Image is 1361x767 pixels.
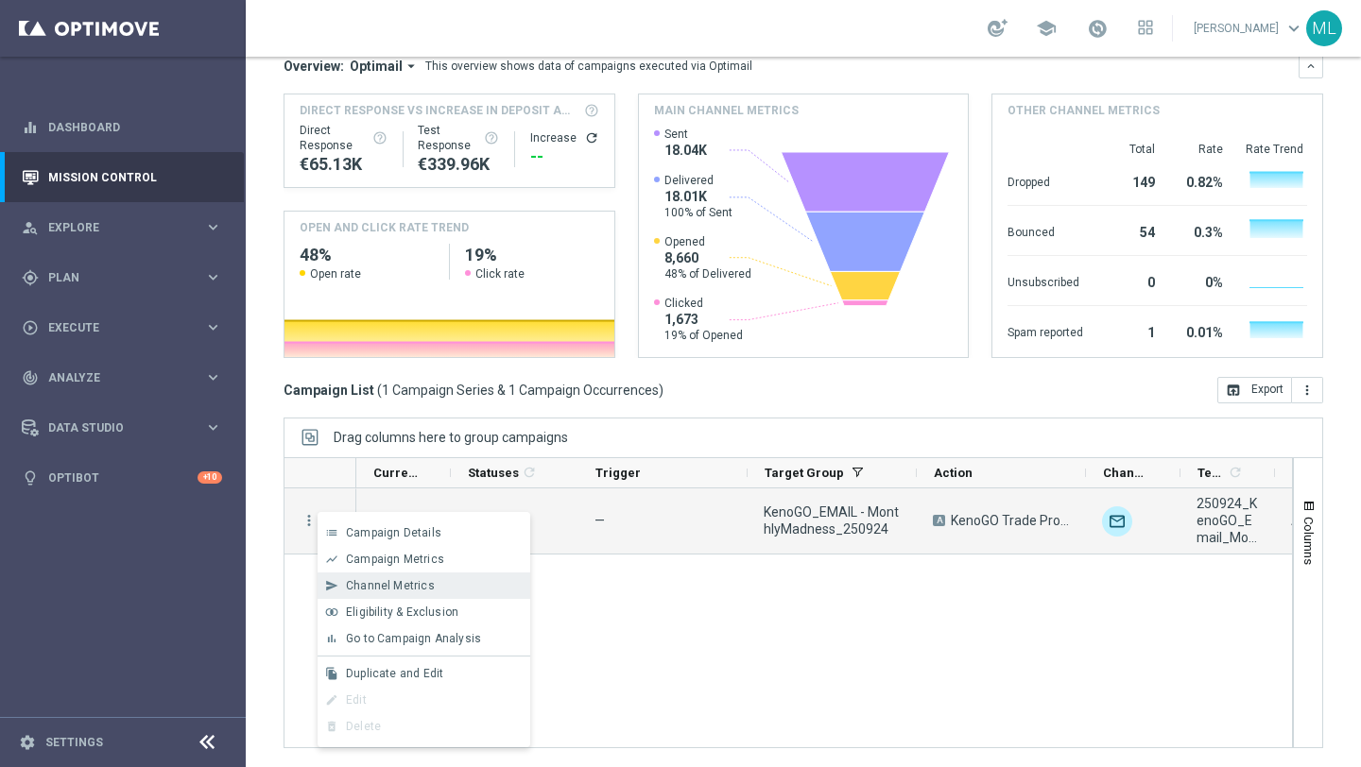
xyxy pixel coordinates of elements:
[325,526,338,539] i: list
[1225,462,1243,483] span: Calculate column
[1300,383,1315,398] i: more_vert
[22,319,39,336] i: play_circle_outline
[425,58,752,75] div: This overview shows data of campaigns executed via Optimail
[325,605,338,619] i: join_inner
[204,418,222,436] i: keyboard_arrow_right
[48,222,204,233] span: Explore
[22,469,39,486] i: lightbulb
[22,269,39,286] i: gps_fixed
[21,220,223,235] button: person_search Explore keyboard_arrow_right
[1103,466,1148,480] span: Channel
[334,430,568,445] span: Drag columns here to group campaigns
[1178,142,1223,157] div: Rate
[595,466,641,480] span: Trigger
[664,142,707,159] span: 18.04K
[300,219,469,236] h4: OPEN AND CLICK RATE TREND
[1301,517,1317,565] span: Columns
[284,382,663,399] h3: Campaign List
[21,370,223,385] button: track_changes Analyze keyboard_arrow_right
[522,465,537,480] i: refresh
[318,546,530,572] button: show_chart Campaign Metrics
[22,152,222,202] div: Mission Control
[1008,215,1083,246] div: Bounced
[1106,265,1155,296] div: 0
[1299,54,1323,78] button: keyboard_arrow_down
[418,153,498,176] div: €339,957
[1008,265,1083,296] div: Unsubscribed
[664,249,751,266] span: 8,660
[1197,466,1225,480] span: Templates
[300,153,388,176] div: €65,129
[382,382,659,399] span: 1 Campaign Series & 1 Campaign Occurrences
[301,512,318,529] i: more_vert
[530,145,599,168] div: --
[933,515,945,526] span: A
[325,553,338,566] i: show_chart
[1217,382,1323,397] multiple-options-button: Export to CSV
[1102,506,1132,537] img: Optimail
[1291,513,1320,528] span: Auto
[318,599,530,625] button: join_inner Eligibility & Exclusion
[664,173,732,188] span: Delivered
[664,188,732,205] span: 18.01K
[48,372,204,383] span: Analyze
[659,382,663,399] span: )
[664,234,751,249] span: Opened
[519,462,537,483] span: Calculate column
[22,219,39,236] i: person_search
[1304,60,1318,73] i: keyboard_arrow_down
[1008,102,1160,119] h4: Other channel metrics
[300,102,578,119] span: Direct Response VS Increase In Deposit Amount
[346,526,441,539] span: Campaign Details
[1178,165,1223,196] div: 0.82%
[48,452,198,503] a: Optibot
[465,244,599,266] h2: 19%
[1008,315,1083,346] div: Spam reported
[346,605,458,619] span: Eligibility & Exclusion
[764,503,901,537] span: KenoGO_EMAIL - MonthlyMadness_250924
[403,58,420,75] i: arrow_drop_down
[1246,142,1307,157] div: Rate Trend
[934,466,973,480] span: Action
[1106,315,1155,346] div: 1
[346,553,444,566] span: Campaign Metrics
[1192,14,1306,43] a: [PERSON_NAME]keyboard_arrow_down
[350,58,403,75] span: Optimail
[318,520,530,546] button: list Campaign Details
[300,123,388,153] div: Direct Response
[325,667,338,680] i: file_copy
[377,382,382,399] span: (
[21,470,223,486] div: lightbulb Optibot +10
[22,419,204,436] div: Data Studio
[664,311,743,328] span: 1,673
[22,319,204,336] div: Execute
[204,218,222,236] i: keyboard_arrow_right
[1226,383,1241,398] i: open_in_browser
[334,430,568,445] div: Row Groups
[22,119,39,136] i: equalizer
[284,488,356,554] div: Press SPACE to deselect this row.
[19,734,36,751] i: settings
[21,170,223,185] button: Mission Control
[1106,215,1155,246] div: 54
[1178,215,1223,246] div: 0.3%
[1036,18,1057,39] span: school
[22,452,222,503] div: Optibot
[21,270,223,285] div: gps_fixed Plan keyboard_arrow_right
[21,120,223,135] div: equalizer Dashboard
[1197,495,1259,546] span: 250924_KenoGO_Email_MonthlyMadness_September
[664,205,732,220] span: 100% of Sent
[373,466,419,480] span: Current Status
[204,368,222,386] i: keyboard_arrow_right
[664,328,743,343] span: 19% of Opened
[48,272,204,283] span: Plan
[468,466,519,480] span: Statuses
[584,130,599,145] button: refresh
[418,123,498,153] div: Test Response
[594,513,605,528] span: —
[21,320,223,335] div: play_circle_outline Execute keyboard_arrow_right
